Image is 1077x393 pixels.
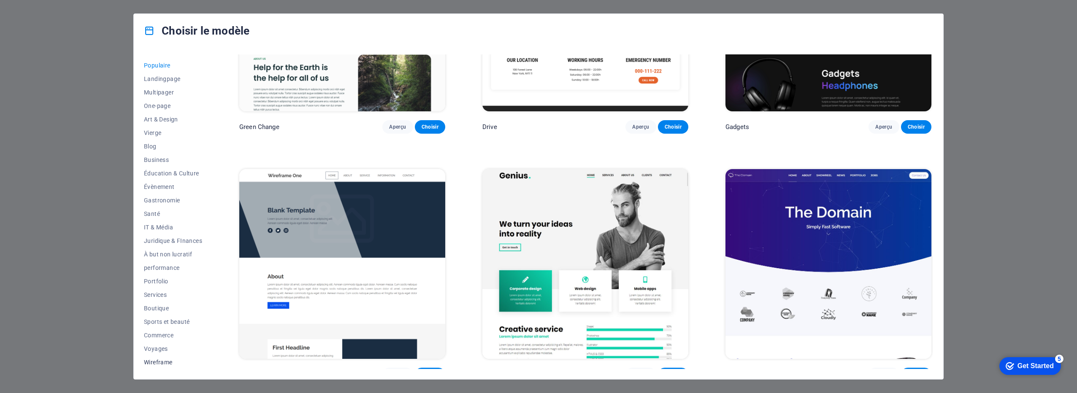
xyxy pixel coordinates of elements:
span: Aperçu [632,124,649,130]
p: Green Change [239,123,279,131]
div: Get Started [25,9,61,17]
button: Choisir [658,120,688,134]
span: Landingpage [144,75,202,82]
button: Choisir [415,368,445,381]
div: 5 [62,2,71,10]
button: Choisir [415,120,445,134]
span: Aperçu [389,124,406,130]
button: Éducation & Culture [144,167,202,180]
button: Portfolio [144,275,202,288]
span: IT & Média [144,224,202,231]
button: Juridique & FInances [144,234,202,248]
span: Éducation & Culture [144,170,202,177]
span: Blog [144,143,202,150]
span: Commerce [144,332,202,339]
img: The Domain [725,169,931,359]
span: Sports et beauté [144,318,202,325]
span: Business [144,156,202,163]
span: Services [144,291,202,298]
button: Gastronomie [144,194,202,207]
button: Choisir [901,368,931,381]
span: performance [144,264,202,271]
button: One-page [144,99,202,113]
span: Vierge [144,129,202,136]
span: Choisir [908,124,925,130]
button: IT & Média [144,221,202,234]
span: Populaire [144,62,202,69]
button: Aperçu [625,368,656,381]
button: performance [144,261,202,275]
button: Wireframe [144,355,202,369]
img: Genius [482,169,688,359]
span: Choisir [422,124,438,130]
button: Blog [144,140,202,153]
span: Art & Design [144,116,202,123]
button: Multipager [144,86,202,99]
button: Services [144,288,202,301]
button: Évènement [144,180,202,194]
span: Multipager [144,89,202,96]
span: Santé [144,210,202,217]
span: Portfolio [144,278,202,285]
button: Vierge [144,126,202,140]
button: Sports et beauté [144,315,202,328]
button: Aperçu [382,120,413,134]
h4: Choisir le modèle [144,24,249,38]
span: Juridique & FInances [144,237,202,244]
span: Évènement [144,183,202,190]
span: Aperçu [875,124,892,130]
span: Voyages [144,345,202,352]
button: Art & Design [144,113,202,126]
img: Wireframe One [239,169,445,359]
button: Santé [144,207,202,221]
span: Wireframe [144,359,202,366]
button: Choisir [901,120,931,134]
button: Business [144,153,202,167]
span: Boutique [144,305,202,312]
p: Drive [482,123,497,131]
p: Gadgets [725,123,749,131]
button: Voyages [144,342,202,355]
button: Landingpage [144,72,202,86]
button: Boutique [144,301,202,315]
button: Aperçu [869,120,899,134]
span: Choisir [665,124,682,130]
button: Aperçu [382,368,413,381]
span: One-page [144,102,202,109]
button: Populaire [144,59,202,72]
button: À but non lucratif [144,248,202,261]
button: Aperçu [869,368,899,381]
span: Gastronomie [144,197,202,204]
span: À but non lucratif [144,251,202,258]
button: Choisir [658,368,688,381]
div: Get Started 5 items remaining, 0% complete [7,4,68,22]
button: Commerce [144,328,202,342]
button: Aperçu [625,120,656,134]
